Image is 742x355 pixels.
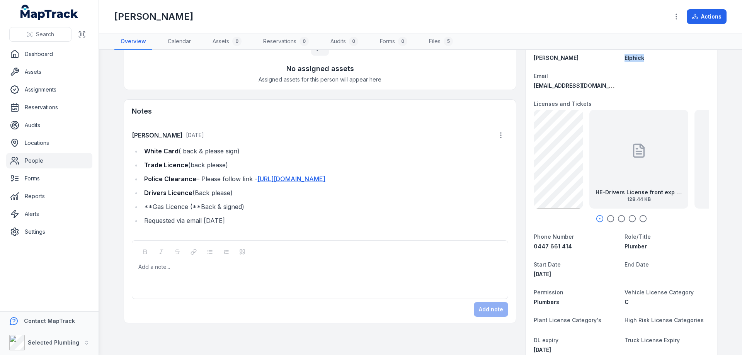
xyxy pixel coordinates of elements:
button: Search [9,27,71,42]
span: Role/Title [625,233,651,240]
a: Settings [6,224,92,239]
span: Vehicle License Category [625,289,694,296]
a: Overview [114,34,152,50]
span: High Risk License Categories [625,317,704,323]
span: Start Date [534,261,561,268]
a: People [6,153,92,168]
span: Search [36,31,54,38]
button: Actions [687,9,727,24]
a: Assets [6,64,92,80]
span: 0447 661 414 [534,243,572,250]
span: Phone Number [534,233,574,240]
div: 5 [444,37,453,46]
a: [URL][DOMAIN_NAME] [257,175,325,183]
span: Elphick [625,54,644,61]
strong: Contact MapTrack [24,318,75,324]
span: [DATE] [534,347,551,353]
a: Alerts [6,206,92,222]
time: 8/6/2025, 12:00:00 AM [534,271,551,277]
strong: HE-Drivers License front exp [DATE] [596,189,682,196]
a: Locations [6,135,92,151]
div: 0 [300,37,309,46]
time: 5/11/2030, 12:00:00 AM [534,347,551,353]
div: 0 [398,37,407,46]
a: Audits [6,117,92,133]
a: Audits0 [324,34,364,50]
li: – Please follow link - [142,173,508,184]
strong: Drivers Licence [144,189,192,197]
span: [EMAIL_ADDRESS][DOMAIN_NAME] [534,82,627,89]
li: (back please) [142,160,508,170]
a: Reservations [6,100,92,115]
h1: [PERSON_NAME] [114,10,193,23]
span: Plant License Category's [534,317,601,323]
strong: Police Clearance [144,175,196,183]
span: Plumber [625,243,647,250]
strong: Trade Licence [144,161,188,169]
li: ( back & please sign) [142,146,508,156]
a: Assignments [6,82,92,97]
li: (Back please) [142,187,508,198]
a: Dashboard [6,46,92,62]
span: [DATE] [186,132,204,138]
span: Email [534,73,548,79]
a: MapTrack [20,5,78,20]
span: 128.44 KB [596,196,682,202]
span: Assigned assets for this person will appear here [259,76,381,83]
a: Calendar [162,34,197,50]
h3: No assigned assets [286,63,354,74]
span: [PERSON_NAME] [534,54,579,61]
span: C [625,299,629,305]
a: Assets0 [206,34,248,50]
li: **Gas Licence (**Back & signed) [142,201,508,212]
a: Reservations0 [257,34,315,50]
span: Permission [534,289,563,296]
a: Forms [6,171,92,186]
div: 0 [232,37,242,46]
a: Reports [6,189,92,204]
span: Truck License Expiry [625,337,680,343]
strong: [PERSON_NAME] [132,131,183,140]
a: Forms0 [374,34,414,50]
span: End Date [625,261,649,268]
li: Requested via email [DATE] [142,215,508,226]
span: Plumbers [534,299,559,305]
h3: Notes [132,106,152,117]
span: Licenses and Tickets [534,100,592,107]
strong: White Card [144,147,179,155]
div: 0 [349,37,358,46]
time: 8/20/2025, 2:14:16 PM [186,132,204,138]
span: [DATE] [534,271,551,277]
strong: Selected Plumbing [28,339,79,346]
span: DL expiry [534,337,558,343]
a: Files5 [423,34,459,50]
